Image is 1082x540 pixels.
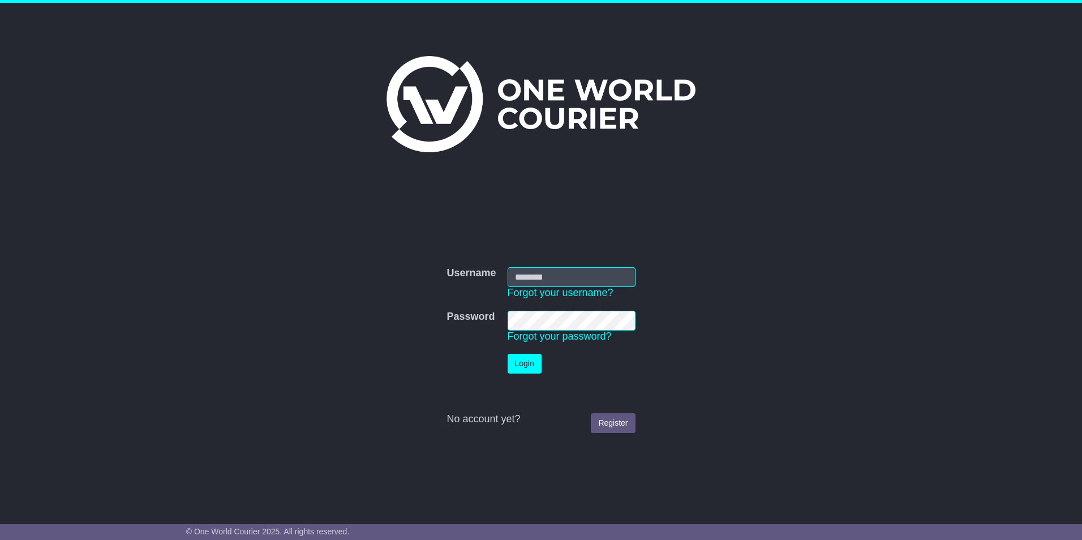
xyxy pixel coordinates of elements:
label: Password [446,311,495,323]
label: Username [446,267,496,280]
a: Forgot your username? [508,287,613,298]
span: © One World Courier 2025. All rights reserved. [186,527,350,536]
button: Login [508,354,542,374]
div: No account yet? [446,413,635,426]
img: One World [387,56,695,152]
a: Register [591,413,635,433]
a: Forgot your password? [508,331,612,342]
